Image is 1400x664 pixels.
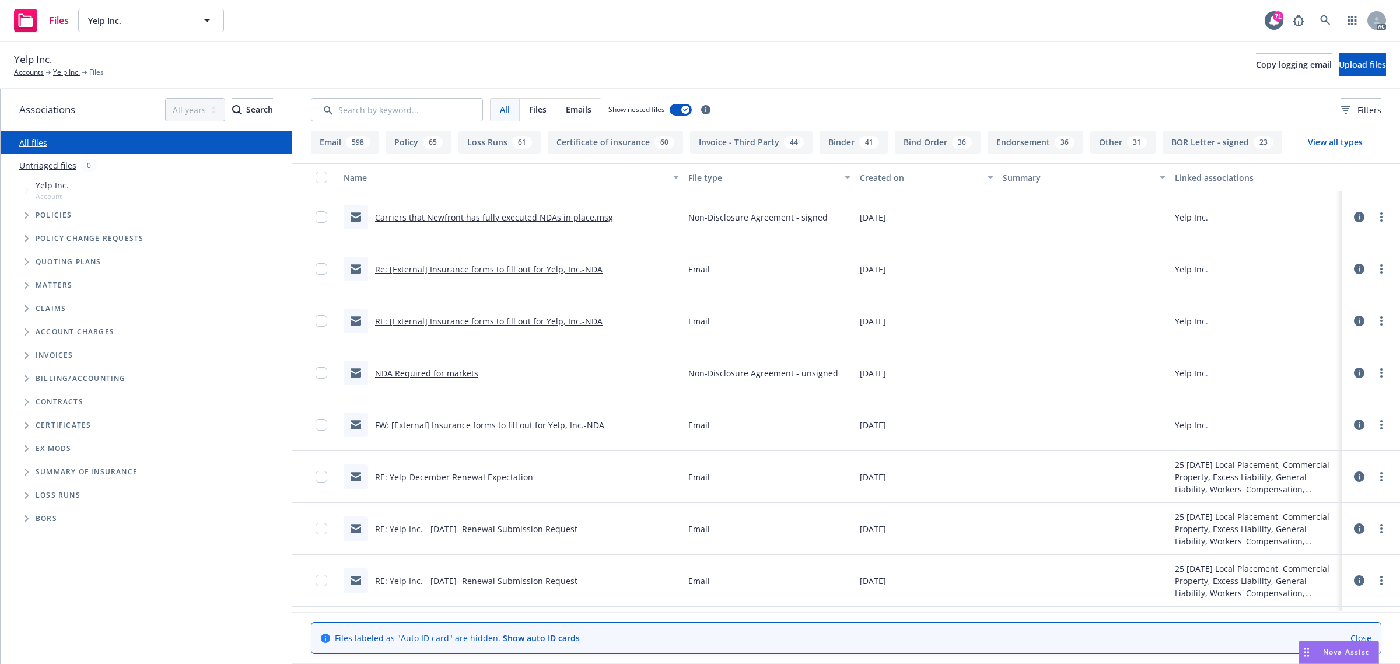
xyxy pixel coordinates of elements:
[1256,53,1332,76] button: Copy logging email
[1,367,292,530] div: Folder Tree Example
[311,98,483,121] input: Search by keyword...
[1340,9,1364,32] a: Switch app
[375,264,603,275] a: Re: [External] Insurance forms to fill out for Yelp, Inc.-NDA
[860,419,886,431] span: [DATE]
[688,367,838,379] span: Non-Disclosure Agreement - unsigned
[316,263,327,275] input: Toggle Row Selected
[988,131,1083,154] button: Endorsement
[688,523,710,535] span: Email
[36,422,91,429] span: Certificates
[36,258,101,265] span: Quoting plans
[78,9,224,32] button: Yelp Inc.
[232,99,273,121] div: Search
[1339,53,1386,76] button: Upload files
[89,67,104,78] span: Files
[1341,98,1381,121] button: Filters
[860,211,886,223] span: [DATE]
[346,136,370,149] div: 598
[1374,314,1388,328] a: more
[36,305,66,312] span: Claims
[1163,131,1282,154] button: BOR Letter - signed
[316,419,327,431] input: Toggle Row Selected
[1299,641,1314,663] div: Drag to move
[53,67,80,78] a: Yelp Inc.
[860,471,886,483] span: [DATE]
[49,16,69,25] span: Files
[36,235,143,242] span: Policy change requests
[860,263,886,275] span: [DATE]
[1350,632,1371,644] a: Close
[860,172,981,184] div: Created on
[1273,11,1283,22] div: 71
[19,102,75,117] span: Associations
[859,136,879,149] div: 41
[1289,131,1381,154] button: View all types
[1323,647,1369,657] span: Nova Assist
[688,419,710,431] span: Email
[14,52,52,67] span: Yelp Inc.
[688,315,710,327] span: Email
[529,103,547,116] span: Files
[19,159,76,172] a: Untriaged files
[1055,136,1074,149] div: 36
[1374,262,1388,276] a: more
[1170,163,1342,191] button: Linked associations
[895,131,981,154] button: Bind Order
[316,523,327,534] input: Toggle Row Selected
[684,163,855,191] button: File type
[1175,211,1208,223] div: Yelp Inc.
[1374,366,1388,380] a: more
[1175,511,1337,547] div: 25 [DATE] Local Placement, Commercial Property, Excess Liability, General Liability, Workers' Com...
[232,105,242,114] svg: Search
[1287,9,1310,32] a: Report a Bug
[1175,419,1208,431] div: Yelp Inc.
[1254,136,1273,149] div: 23
[1339,59,1386,70] span: Upload files
[423,136,443,149] div: 65
[860,315,886,327] span: [DATE]
[36,179,69,191] span: Yelp Inc.
[36,399,83,406] span: Contracts
[688,471,710,483] span: Email
[344,172,666,184] div: Name
[1175,562,1337,599] div: 25 [DATE] Local Placement, Commercial Property, Excess Liability, General Liability, Workers' Com...
[375,575,577,586] a: RE: Yelp Inc. - [DATE]- Renewal Submission Request
[1090,131,1156,154] button: Other
[1175,263,1208,275] div: Yelp Inc.
[232,98,273,121] button: SearchSearch
[9,4,73,37] a: Files
[1341,104,1381,116] span: Filters
[36,212,72,219] span: Policies
[36,352,73,359] span: Invoices
[316,367,327,379] input: Toggle Row Selected
[36,445,71,452] span: Ex Mods
[688,211,828,223] span: Non-Disclosure Agreement - signed
[952,136,972,149] div: 36
[311,131,379,154] button: Email
[566,103,591,116] span: Emails
[316,471,327,483] input: Toggle Row Selected
[690,131,813,154] button: Invoice - Third Party
[1175,172,1337,184] div: Linked associations
[1175,315,1208,327] div: Yelp Inc.
[608,104,665,114] span: Show nested files
[1357,104,1381,116] span: Filters
[1127,136,1147,149] div: 31
[1374,470,1388,484] a: more
[375,368,478,379] a: NDA Required for markets
[36,515,57,522] span: BORs
[316,575,327,586] input: Toggle Row Selected
[500,103,510,116] span: All
[459,131,541,154] button: Loss Runs
[860,367,886,379] span: [DATE]
[36,328,114,336] span: Account charges
[998,163,1170,191] button: Summary
[14,67,44,78] a: Accounts
[654,136,674,149] div: 60
[1003,172,1152,184] div: Summary
[503,632,580,644] a: Show auto ID cards
[36,191,69,201] span: Account
[375,212,613,223] a: Carriers that Newfront has fully executed NDAs in place.msg
[688,263,710,275] span: Email
[375,316,603,327] a: RE: [External] Insurance forms to fill out for Yelp, Inc.-NDA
